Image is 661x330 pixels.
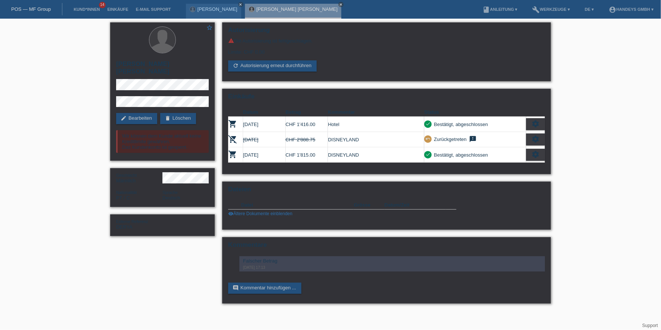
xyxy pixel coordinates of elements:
td: CHF 1'815.00 [286,147,328,163]
td: [DATE] [243,147,286,163]
i: POSP00017080 [228,150,237,159]
i: POSP00011900 [228,119,237,128]
td: CHF 2'888.75 [286,132,328,147]
div: Bestätigt, abgeschlossen [432,120,488,128]
i: book [482,6,490,13]
a: account_circleHandeys GmbH ▾ [605,7,657,12]
h2: Dateien [228,186,545,197]
i: close [339,3,343,6]
i: comment [233,285,239,291]
a: [PERSON_NAME] [198,6,238,12]
a: deleteLöschen [160,113,196,124]
a: visibilityÄltere Dokumente einblenden [228,211,292,216]
td: [DATE] [243,117,286,132]
div: [DATE] 17:13 [243,265,541,270]
div: Bestätigt, abgeschlossen [432,151,488,159]
div: Falscher Betrag [243,258,541,264]
i: feedback [469,135,478,143]
a: editBearbeiten [116,113,157,124]
i: refresh [233,63,239,69]
i: warning [228,38,234,44]
td: DISNEYLAND [328,147,424,163]
th: Datum [243,108,286,117]
a: E-Mail Support [132,7,175,12]
a: buildWerkzeuge ▾ [529,7,574,12]
th: Betrag [286,108,328,117]
div: DERYA [116,219,162,230]
i: star_border [206,24,213,31]
a: Einkäufe [103,7,132,12]
i: undo [425,136,431,141]
i: settings [531,150,540,158]
th: Datei [241,201,354,210]
a: DE ▾ [581,7,598,12]
i: POSP00017076 [228,135,237,144]
a: POS — MF Group [11,6,51,12]
a: refreshAutorisierung erneut durchführen [228,60,317,72]
i: close [239,3,243,6]
h2: Einkäufe [228,93,545,104]
div: Limite: CHF 0.00 [228,44,545,55]
div: Männlich [116,172,162,183]
td: DISNEYLAND [328,132,424,147]
span: Portugal / C / 15.11.2012 [116,195,130,201]
span: 14 [99,2,106,8]
h2: Kommentare [228,241,545,252]
i: edit [121,115,127,121]
i: check [425,121,431,126]
a: star_border [206,24,213,32]
h2: Autorisierung [228,26,545,38]
span: Deutsch [162,195,180,201]
div: Wir können dem Kunde aktuell keine Kreditlimite gewähren. Das Kundenkonto ist gesperrt. [116,130,209,153]
td: CHF 1'416.00 [286,117,328,132]
a: commentKommentar hinzufügen ... [228,283,301,294]
a: [PERSON_NAME] [PERSON_NAME] [257,6,338,12]
div: Zurückgetreten [432,135,466,143]
i: settings [531,120,540,128]
th: Kommentar [328,108,424,117]
a: bookAnleitung ▾ [479,7,521,12]
div: Die Autorisierung ist fehlgeschlagen. [228,38,545,44]
span: Sprache [162,190,178,195]
span: Externe Referenz [116,219,148,224]
i: settings [531,135,540,143]
a: Kund*innen [70,7,103,12]
i: account_circle [609,6,616,13]
span: Geschlecht [116,173,137,177]
th: Datum/Zeit [385,201,446,210]
i: visibility [228,211,233,216]
th: Grösse [354,201,384,210]
span: Nationalität [116,190,137,195]
i: build [533,6,540,13]
a: close [338,2,344,7]
a: Support [642,323,658,328]
td: Hotel [328,117,424,132]
i: check [425,152,431,157]
i: delete [165,115,171,121]
td: [DATE] [243,132,286,147]
th: Status [424,108,526,117]
a: close [238,2,243,7]
h2: [PERSON_NAME] [PERSON_NAME] [116,60,209,79]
